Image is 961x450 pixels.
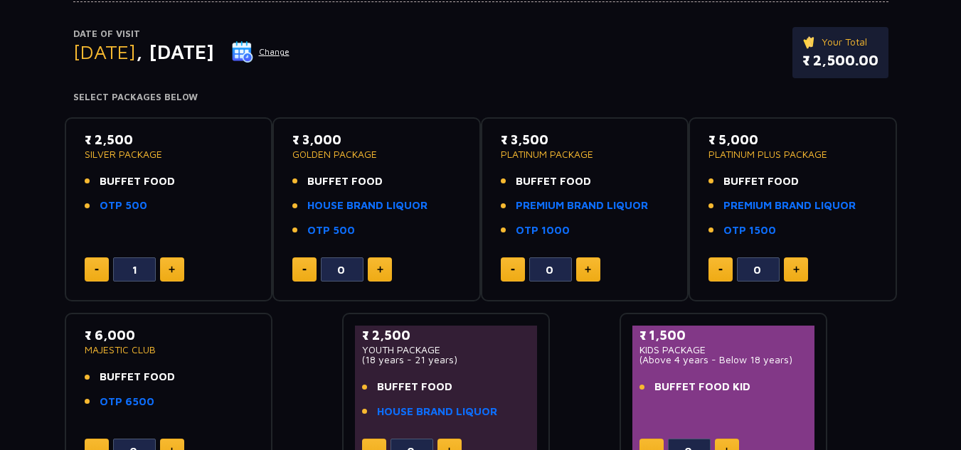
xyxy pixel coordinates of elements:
[516,223,570,239] a: OTP 1000
[73,40,136,63] span: [DATE]
[802,34,817,50] img: ticket
[307,198,428,214] a: HOUSE BRAND LIQUOR
[362,345,531,355] p: YOUTH PACKAGE
[639,326,808,345] p: ₹ 1,500
[654,379,750,395] span: BUFFET FOOD KID
[501,149,669,159] p: PLATINUM PACKAGE
[362,326,531,345] p: ₹ 2,500
[292,149,461,159] p: GOLDEN PACKAGE
[377,266,383,273] img: plus
[169,266,175,273] img: plus
[73,92,888,103] h4: Select Packages Below
[723,198,856,214] a: PREMIUM BRAND LIQUOR
[100,198,147,214] a: OTP 500
[85,130,253,149] p: ₹ 2,500
[85,345,253,355] p: MAJESTIC CLUB
[100,173,175,190] span: BUFFET FOOD
[100,394,154,410] a: OTP 6500
[95,269,99,271] img: minus
[639,355,808,365] p: (Above 4 years - Below 18 years)
[377,379,452,395] span: BUFFET FOOD
[85,149,253,159] p: SILVER PACKAGE
[802,50,878,71] p: ₹ 2,500.00
[307,223,355,239] a: OTP 500
[793,266,800,273] img: plus
[136,40,214,63] span: , [DATE]
[708,149,877,159] p: PLATINUM PLUS PACKAGE
[723,173,799,190] span: BUFFET FOOD
[718,269,723,271] img: minus
[639,345,808,355] p: KIDS PACKAGE
[585,266,591,273] img: plus
[73,27,290,41] p: Date of Visit
[511,269,515,271] img: minus
[85,326,253,345] p: ₹ 6,000
[292,130,461,149] p: ₹ 3,000
[302,269,307,271] img: minus
[802,34,878,50] p: Your Total
[516,198,648,214] a: PREMIUM BRAND LIQUOR
[708,130,877,149] p: ₹ 5,000
[377,404,497,420] a: HOUSE BRAND LIQUOR
[231,41,290,63] button: Change
[362,355,531,365] p: (18 years - 21 years)
[516,173,591,190] span: BUFFET FOOD
[307,173,383,190] span: BUFFET FOOD
[100,369,175,385] span: BUFFET FOOD
[723,223,776,239] a: OTP 1500
[501,130,669,149] p: ₹ 3,500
